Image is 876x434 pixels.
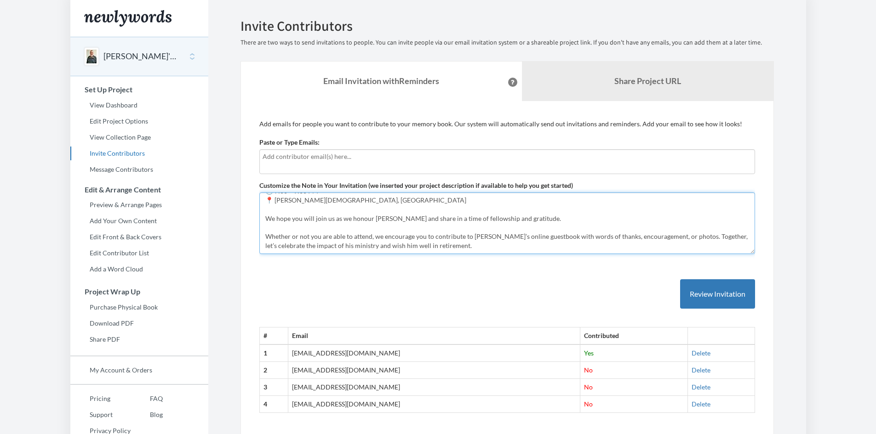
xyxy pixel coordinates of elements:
[288,396,580,413] td: [EMAIL_ADDRESS][DOMAIN_NAME]
[680,279,755,309] button: Review Invitation
[70,262,208,276] a: Add a Word Cloud
[259,362,288,379] th: 2
[323,76,439,86] strong: Email Invitation with Reminders
[70,246,208,260] a: Edit Contributor List
[259,344,288,361] th: 1
[692,366,710,374] a: Delete
[70,98,208,112] a: View Dashboard
[584,400,593,408] span: No
[288,379,580,396] td: [EMAIL_ADDRESS][DOMAIN_NAME]
[259,119,755,129] p: Add emails for people you want to contribute to your memory book. Our system will automatically s...
[584,383,593,391] span: No
[580,327,687,344] th: Contributed
[131,392,163,406] a: FAQ
[259,192,755,254] textarea: Hi Everyone, This November, [PERSON_NAME] Vanden [PERSON_NAME] will be retiring from Diaconal Min...
[70,130,208,144] a: View Collection Page
[70,363,208,377] a: My Account & Orders
[103,51,178,62] button: [PERSON_NAME]'s Retirement
[240,18,774,34] h2: Invite Contributors
[70,230,208,244] a: Edit Front & Back Covers
[288,327,580,344] th: Email
[70,147,208,160] a: Invite Contributors
[240,38,774,47] p: There are two ways to send invitations to people. You can invite people via our email invitation ...
[259,379,288,396] th: 3
[259,396,288,413] th: 4
[70,114,208,128] a: Edit Project Options
[692,349,710,357] a: Delete
[259,181,573,190] label: Customize the Note in Your Invitation (we inserted your project description if available to help ...
[288,344,580,361] td: [EMAIL_ADDRESS][DOMAIN_NAME]
[18,6,52,15] span: Support
[71,186,208,194] h3: Edit & Arrange Content
[131,408,163,422] a: Blog
[71,287,208,296] h3: Project Wrap Up
[259,138,320,147] label: Paste or Type Emails:
[614,76,681,86] b: Share Project URL
[584,366,593,374] span: No
[70,198,208,212] a: Preview & Arrange Pages
[84,10,172,27] img: Newlywords logo
[584,349,594,357] span: Yes
[70,316,208,330] a: Download PDF
[70,333,208,346] a: Share PDF
[70,214,208,228] a: Add Your Own Content
[70,408,131,422] a: Support
[692,400,710,408] a: Delete
[288,362,580,379] td: [EMAIL_ADDRESS][DOMAIN_NAME]
[259,327,288,344] th: #
[70,300,208,314] a: Purchase Physical Book
[70,392,131,406] a: Pricing
[71,85,208,94] h3: Set Up Project
[263,152,752,162] input: Add contributor email(s) here...
[692,383,710,391] a: Delete
[70,163,208,176] a: Message Contributors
